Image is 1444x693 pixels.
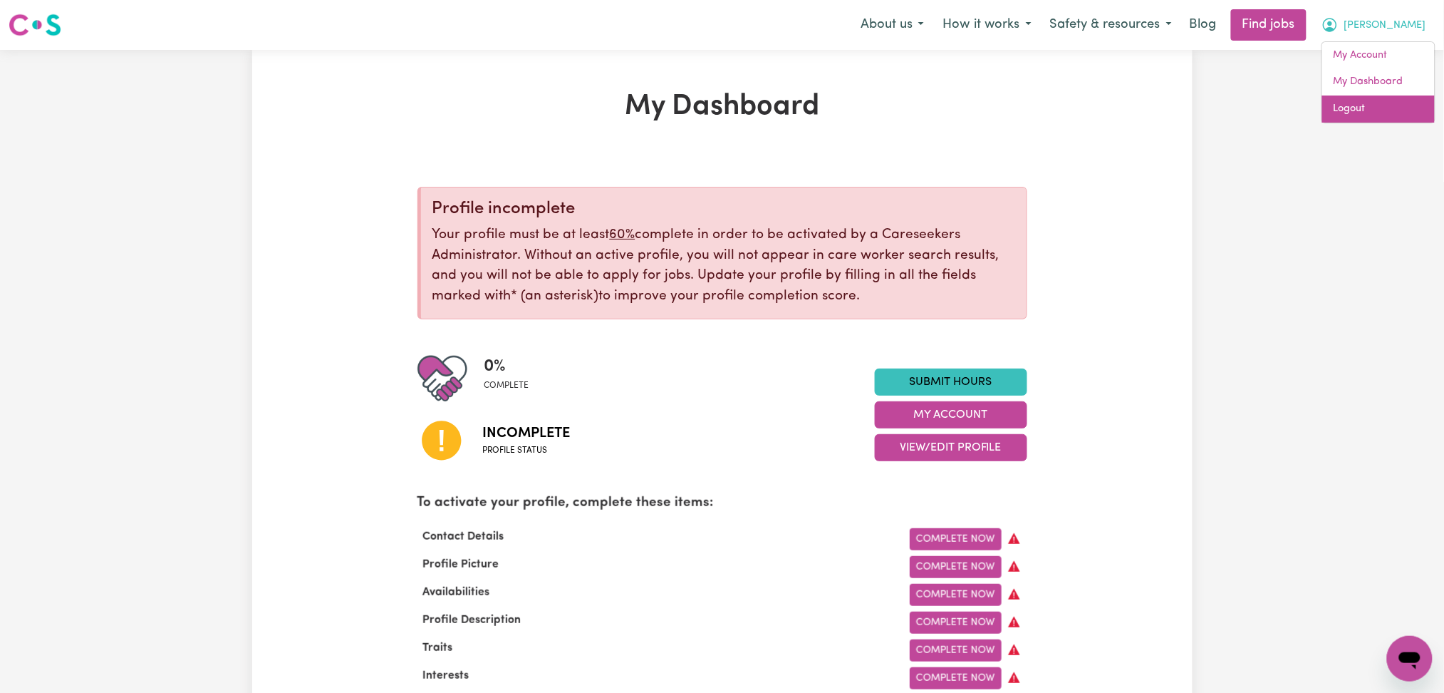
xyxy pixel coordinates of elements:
[1387,636,1433,682] iframe: Button to launch messaging window
[511,289,599,303] span: an asterisk
[1322,42,1435,69] a: My Account
[875,401,1027,428] button: My Account
[1231,9,1307,41] a: Find jobs
[910,556,1002,578] a: Complete Now
[1344,18,1426,34] span: [PERSON_NAME]
[417,670,475,682] span: Interests
[1181,9,1225,41] a: Blog
[1041,10,1181,40] button: Safety & resources
[1321,41,1435,123] div: My Account
[417,493,1027,514] p: To activate your profile, complete these items:
[875,369,1027,396] a: Submit Hours
[610,228,635,242] u: 60%
[417,559,505,570] span: Profile Picture
[910,528,1002,550] a: Complete Now
[9,9,61,41] a: Careseekers logo
[417,587,496,598] span: Availabilities
[910,640,1002,662] a: Complete Now
[417,642,459,654] span: Traits
[483,444,571,457] span: Profile status
[417,90,1027,124] h1: My Dashboard
[432,199,1015,220] div: Profile incomplete
[417,531,510,543] span: Contact Details
[1322,96,1435,123] a: Logout
[933,10,1041,40] button: How it works
[851,10,933,40] button: About us
[432,225,1015,307] p: Your profile must be at least complete in order to be activated by a Careseekers Administrator. W...
[484,354,541,404] div: Profile completeness: 0%
[910,584,1002,606] a: Complete Now
[9,12,61,38] img: Careseekers logo
[417,615,527,626] span: Profile Description
[483,423,571,444] span: Incomplete
[910,612,1002,634] a: Complete Now
[875,434,1027,461] button: View/Edit Profile
[1312,10,1435,40] button: My Account
[484,379,529,392] span: complete
[910,667,1002,689] a: Complete Now
[484,354,529,379] span: 0 %
[1322,68,1435,96] a: My Dashboard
